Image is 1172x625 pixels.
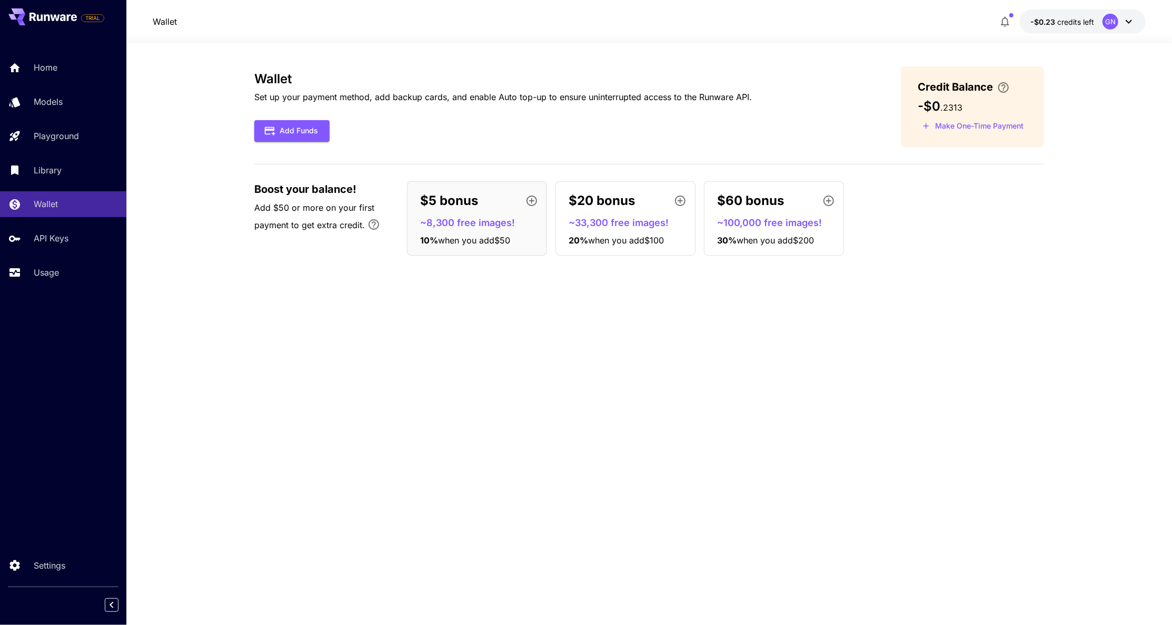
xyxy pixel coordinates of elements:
button: Bonus applies only to your first payment, up to 30% on the first $1,000. [363,214,384,235]
span: Boost your balance! [254,181,356,197]
span: 10 % [420,235,438,246]
p: ~8,300 free images! [420,216,542,230]
span: when you add $200 [737,235,814,246]
p: ~33,300 free images! [569,216,691,230]
span: 30 % [717,235,737,246]
span: -$0.23 [1030,17,1057,26]
span: Credit Balance [918,79,993,95]
h3: Wallet [254,72,752,86]
p: $5 bonus [420,191,478,210]
button: Collapse sidebar [105,598,118,612]
span: when you add $100 [588,235,664,246]
p: $60 bonus [717,191,784,210]
p: Playground [34,130,79,142]
span: credits left [1057,17,1094,26]
nav: breadcrumb [153,15,177,28]
button: -$0.2313GN [1020,9,1146,34]
div: Collapse sidebar [113,595,126,614]
p: Home [34,61,57,74]
span: . 2313 [940,102,962,113]
span: TRIAL [82,14,104,22]
p: Set up your payment method, add backup cards, and enable Auto top-up to ensure uninterrupted acce... [254,91,752,103]
div: GN [1103,14,1118,30]
p: API Keys [34,232,68,245]
div: -$0.2313 [1030,16,1094,27]
a: Wallet [153,15,177,28]
button: Enter your card details and choose an Auto top-up amount to avoid service interruptions. We'll au... [993,81,1014,94]
p: Settings [34,559,65,572]
p: Wallet [34,198,58,210]
p: ~100,000 free images! [717,216,839,230]
button: Make a one-time, non-recurring payment [918,118,1028,134]
p: Usage [34,266,59,279]
p: $20 bonus [569,191,635,210]
span: 20 % [569,235,588,246]
span: Add your payment card to enable full platform functionality. [81,12,104,24]
p: Models [34,95,63,108]
button: Add Funds [254,120,330,142]
span: -$0 [918,99,940,114]
span: when you add $50 [438,235,510,246]
p: Library [34,164,62,177]
span: Add $50 or more on your first payment to get extra credit. [254,202,374,230]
